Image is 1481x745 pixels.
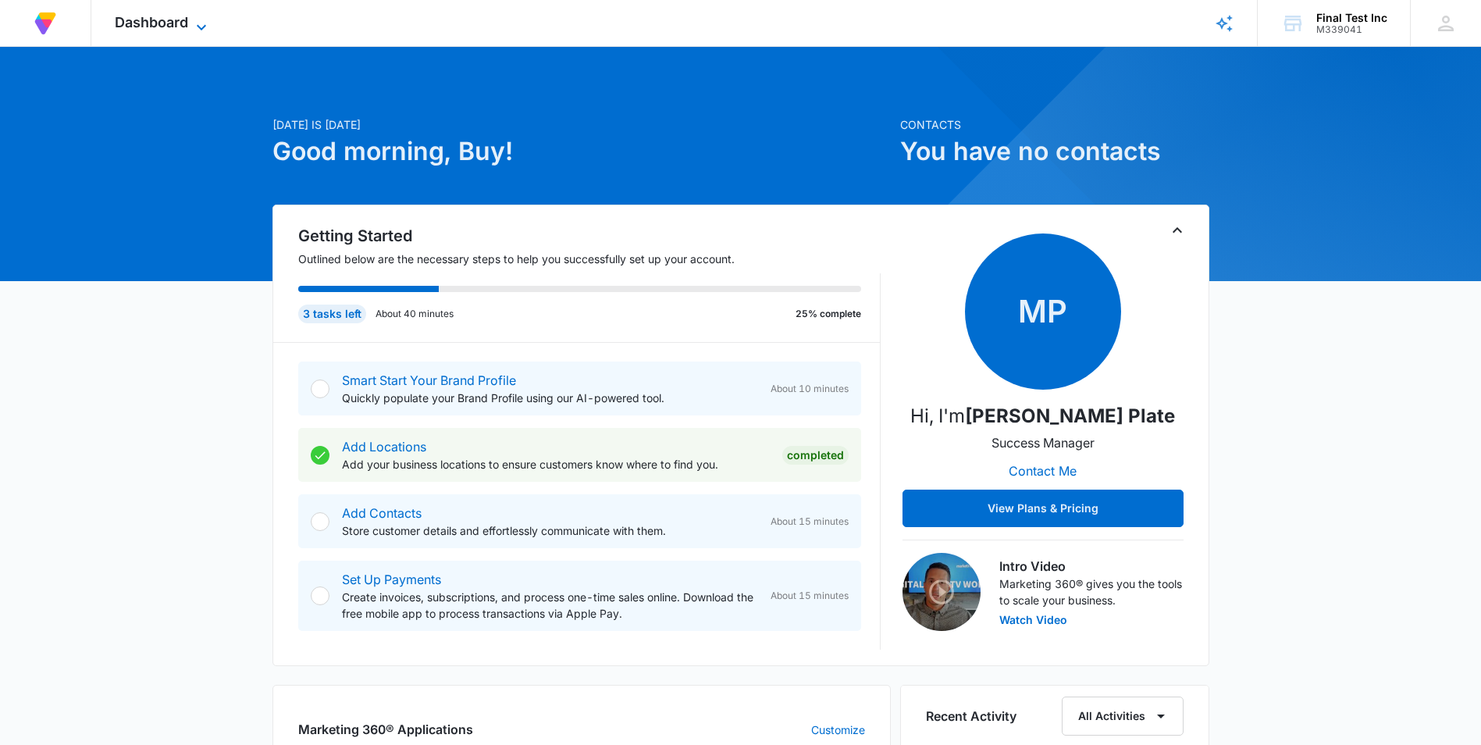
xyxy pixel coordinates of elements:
h6: Recent Activity [926,707,1016,725]
p: Outlined below are the necessary steps to help you successfully set up your account. [298,251,881,267]
p: Marketing 360® gives you the tools to scale your business. [999,576,1184,608]
a: Set Up Payments [342,572,441,587]
p: Store customer details and effortlessly communicate with them. [342,522,758,539]
span: About 15 minutes [771,515,849,529]
button: Contact Me [993,452,1092,490]
h2: Getting Started [298,224,881,248]
span: MP [965,233,1121,390]
h3: Intro Video [999,557,1184,576]
span: About 10 minutes [771,382,849,396]
a: Add Contacts [342,505,422,521]
h1: Good morning, Buy! [272,133,891,170]
p: Success Manager [991,433,1095,452]
button: Toggle Collapse [1168,221,1187,240]
a: Smart Start Your Brand Profile [342,372,516,388]
p: 25% complete [796,307,861,321]
h1: You have no contacts [900,133,1209,170]
img: Volusion [31,9,59,37]
span: Dashboard [115,14,188,30]
p: [DATE] is [DATE] [272,116,891,133]
span: About 15 minutes [771,589,849,603]
h2: Marketing 360® Applications [298,720,473,739]
div: Completed [782,446,849,465]
p: Contacts [900,116,1209,133]
p: Add your business locations to ensure customers know where to find you. [342,456,770,472]
a: Add Locations [342,439,426,454]
p: Hi, I'm [910,402,1175,430]
img: Intro Video [902,553,981,631]
p: About 40 minutes [376,307,454,321]
button: View Plans & Pricing [902,490,1184,527]
button: All Activities [1062,697,1184,736]
button: Watch Video [999,615,1067,626]
p: Create invoices, subscriptions, and process one-time sales online. Download the free mobile app t... [342,589,758,622]
div: 3 tasks left [298,305,366,323]
div: account name [1316,12,1387,24]
div: account id [1316,24,1387,35]
strong: [PERSON_NAME] Plate [965,405,1175,427]
p: Quickly populate your Brand Profile using our AI-powered tool. [342,390,758,406]
a: Customize [811,722,865,738]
